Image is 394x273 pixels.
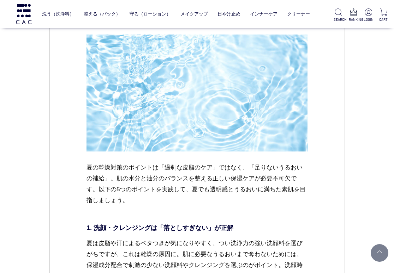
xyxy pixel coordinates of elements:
img: 水面 潤うイメージ [86,35,308,152]
a: CART [379,8,388,22]
a: インナーケア [250,6,277,22]
p: RANKING [349,17,358,22]
p: LOGIN [364,17,373,22]
p: CART [379,17,388,22]
a: 日やけ止め [217,6,240,22]
a: クリーナー [287,6,310,22]
p: SEARCH [334,17,343,22]
a: 洗う（洗浄料） [42,6,74,22]
a: 守る（ローション） [130,6,171,22]
a: LOGIN [364,8,373,22]
img: logo [15,4,32,24]
p: 1. 洗顔・クレンジングは「落としすぎない」が正解 [86,223,308,233]
a: RANKING [349,8,358,22]
a: メイクアップ [180,6,208,22]
a: 整える（パック） [84,6,120,22]
p: 夏の乾燥対策のポイントは「過剰な皮脂のケア」ではなく、「足りないうるおいの補給」。肌の水分と油分のバランスを整える正しい保湿ケアが必要不可欠です。以下の5つのポイントを実践して、夏でも透明感とう... [86,162,308,217]
a: SEARCH [334,8,343,22]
